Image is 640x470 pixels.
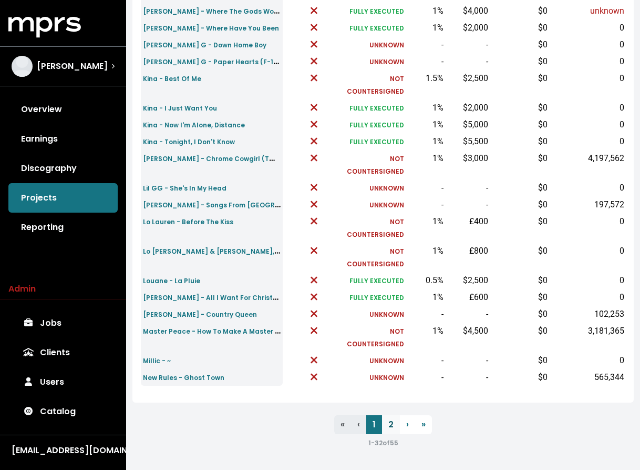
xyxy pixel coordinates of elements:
[143,215,233,227] a: Lo Lauren - Before The Kiss
[469,292,488,302] span: £600
[490,3,550,19] td: $0
[446,179,490,196] td: -
[406,3,446,19] td: 1%
[490,179,550,196] td: $0
[406,306,446,323] td: -
[550,133,626,150] td: 0
[369,57,404,66] small: UNKNOWN
[406,418,409,431] span: ›
[550,19,626,36] td: 0
[550,53,626,70] td: 0
[8,338,118,367] a: Clients
[590,6,624,16] span: unknown
[446,36,490,53] td: -
[406,36,446,53] td: -
[550,243,626,272] td: 0
[143,152,301,164] a: [PERSON_NAME] - Chrome Cowgirl (TWISTERS)
[490,196,550,213] td: $0
[406,369,446,386] td: -
[369,201,404,209] small: UNKNOWN
[143,184,226,193] small: Lil GG - She's In My Head
[143,104,217,113] small: Kina - I Just Want You
[463,73,488,83] span: $2,500
[490,150,550,179] td: $0
[550,306,626,323] td: 102,253
[446,196,490,213] td: -
[143,5,322,17] small: [PERSON_NAME] - Where The Gods Won't Go, Human
[550,369,626,386] td: 565,344
[490,272,550,289] td: $0
[8,308,118,338] a: Jobs
[490,133,550,150] td: $0
[406,196,446,213] td: -
[406,272,446,289] td: 0.5%
[349,104,404,113] small: FULLY EXECUTED
[8,95,118,124] a: Overview
[550,272,626,289] td: 0
[550,196,626,213] td: 197,572
[12,444,115,457] div: [EMAIL_ADDRESS][DOMAIN_NAME]
[406,116,446,133] td: 1%
[143,121,245,129] small: Kina - Now I'm Alone, Distance
[8,444,118,457] button: [EMAIL_ADDRESS][DOMAIN_NAME]
[143,308,257,320] a: [PERSON_NAME] - Country Queen
[349,276,404,285] small: FULLY EXECUTED
[463,326,488,336] span: $4,500
[143,24,279,33] small: [PERSON_NAME] - Where Have You Been
[349,137,404,146] small: FULLY EXECUTED
[550,179,626,196] td: 0
[8,397,118,426] a: Catalog
[406,70,446,99] td: 1.5%
[550,116,626,133] td: 0
[421,418,426,431] span: »
[349,293,404,302] small: FULLY EXECUTED
[143,245,339,257] small: Lo [PERSON_NAME] & [PERSON_NAME], Would It Be So Sad
[143,373,224,382] small: New Rules - Ghost Town
[406,289,446,306] td: 1%
[490,116,550,133] td: $0
[347,247,404,268] small: NOT COUNTERSIGNED
[369,373,404,382] small: UNKNOWN
[368,438,398,447] small: 1 - 32 of 55
[550,213,626,243] td: 0
[143,217,233,226] small: Lo Lauren - Before The Kiss
[463,119,488,129] span: $5,000
[490,323,550,352] td: $0
[143,325,312,337] a: Master Peace - How To Make A Master Peace (LP)
[143,72,201,84] a: Kina - Best Of Me
[143,74,201,83] small: Kina - Best Of Me
[550,36,626,53] td: 0
[369,41,404,49] small: UNKNOWN
[446,352,490,369] td: -
[143,291,287,303] a: [PERSON_NAME] - All I Want For Christmas
[347,74,404,96] small: NOT COUNTERSIGNED
[143,118,245,131] a: Kina - Now I'm Alone, Distance
[490,289,550,306] td: $0
[369,310,404,319] small: UNKNOWN
[446,369,490,386] td: -
[463,23,488,33] span: $2,000
[446,53,490,70] td: -
[406,53,446,70] td: -
[12,56,33,77] img: The selected account / producer
[143,274,200,286] a: Louane - La Pluie
[406,133,446,150] td: 1%
[143,198,322,211] a: [PERSON_NAME] - Songs From [GEOGRAPHIC_DATA]
[406,243,446,272] td: 1%
[369,184,404,193] small: UNKNOWN
[382,415,400,434] a: 2
[550,352,626,369] td: 0
[490,19,550,36] td: $0
[490,36,550,53] td: $0
[490,306,550,323] td: $0
[8,213,118,242] a: Reporting
[8,124,118,154] a: Earnings
[463,136,488,146] span: $5,500
[143,310,257,319] small: [PERSON_NAME] - Country Queen
[143,182,226,194] a: Lil GG - She's In My Head
[143,137,235,146] small: Kina - Tonight, I Don't Know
